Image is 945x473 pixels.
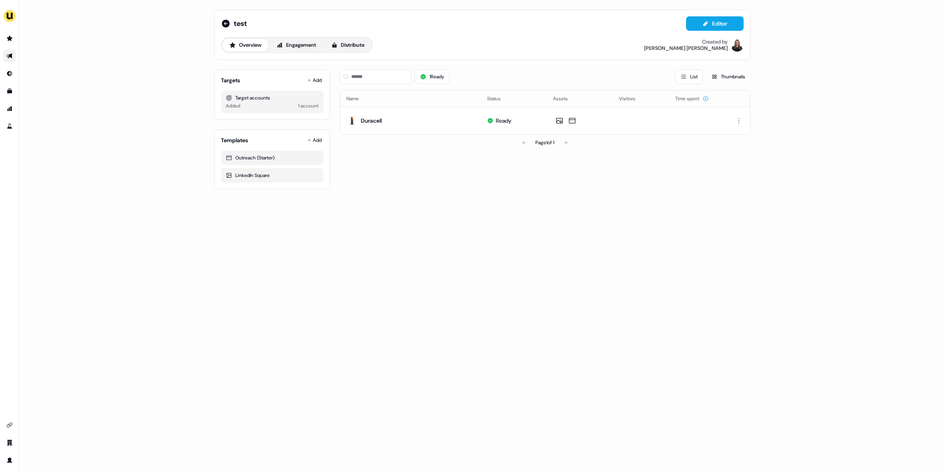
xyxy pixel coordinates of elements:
button: Visitors [619,91,645,106]
a: Go to experiments [3,120,16,133]
div: Ready [496,117,511,125]
th: Assets [547,91,613,107]
a: Editor [686,20,744,29]
a: Go to integrations [3,419,16,431]
button: Add [306,75,323,86]
button: Overview [223,39,268,52]
div: Templates [221,136,248,144]
a: Go to outbound experience [3,50,16,62]
div: Duracell [361,117,382,125]
div: [PERSON_NAME] [PERSON_NAME] [644,45,728,52]
div: Outreach (Starter) [226,154,318,162]
div: Created by [702,39,728,45]
a: Go to templates [3,85,16,97]
a: Go to attribution [3,102,16,115]
div: LinkedIn Square [226,171,318,179]
img: Geneviève [731,39,744,52]
a: Go to Inbound [3,67,16,80]
button: Editor [686,16,744,31]
a: Go to profile [3,454,16,467]
div: Added [226,102,240,110]
a: Go to team [3,436,16,449]
div: Targets [221,76,240,84]
button: Engagement [270,39,323,52]
button: Distribute [324,39,371,52]
span: test [234,19,247,28]
button: Time spent [675,91,709,106]
button: Name [346,91,368,106]
div: 1 account [298,102,318,110]
button: Status [487,91,510,106]
button: List [675,70,703,84]
button: Add [306,135,323,146]
div: Page 1 of 1 [535,139,554,147]
button: 1Ready [415,70,450,84]
button: Thumbnails [706,70,750,84]
a: Go to prospects [3,32,16,45]
div: Target accounts [226,94,318,102]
